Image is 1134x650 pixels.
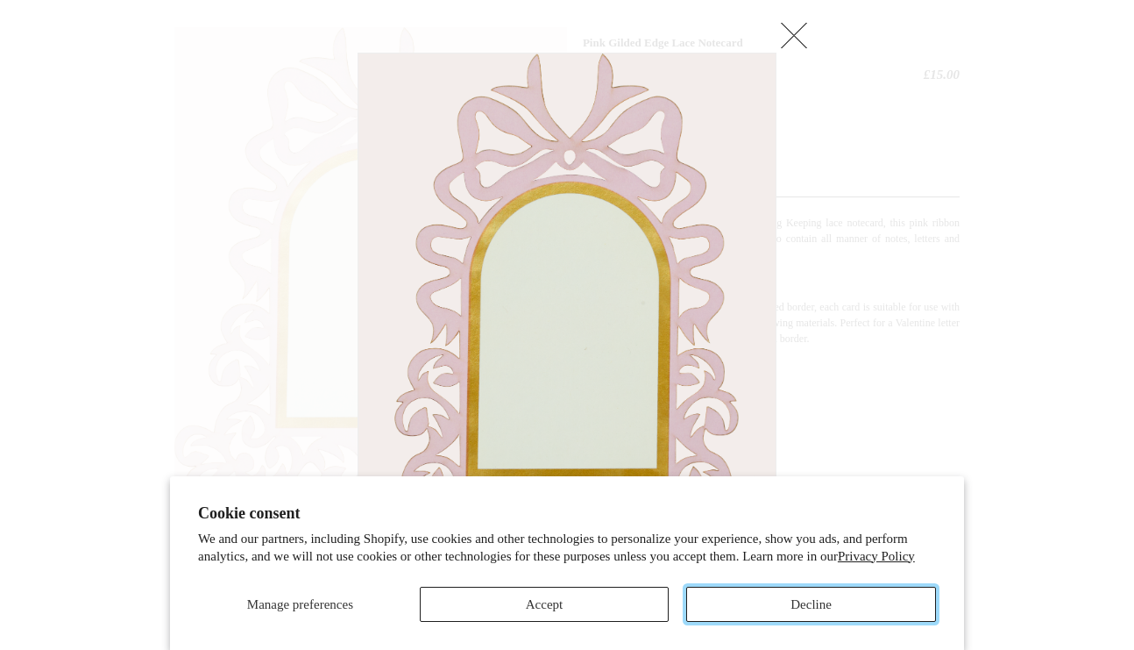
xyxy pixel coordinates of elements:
[198,587,402,622] button: Manage preferences
[247,597,353,611] span: Manage preferences
[686,587,936,622] button: Decline
[358,54,776,596] img: Pink Gilded Edge Lace Notecard
[198,504,936,523] h2: Cookie consent
[838,549,915,563] a: Privacy Policy
[420,587,670,622] button: Accept
[198,531,936,565] p: We and our partners, including Shopify, use cookies and other technologies to personalize your ex...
